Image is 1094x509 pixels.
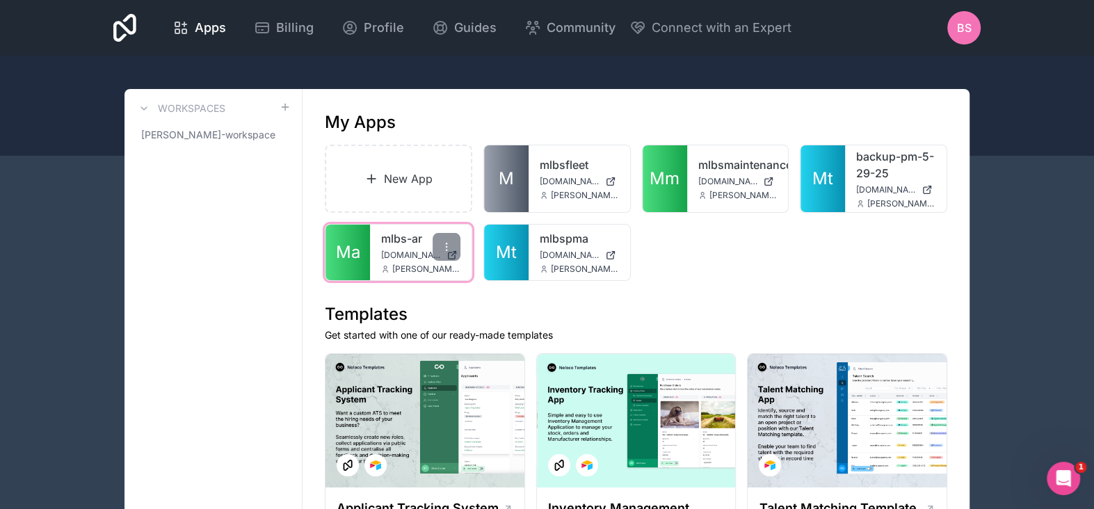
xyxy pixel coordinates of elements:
[551,264,619,275] span: [PERSON_NAME][EMAIL_ADDRESS][PERSON_NAME][DOMAIN_NAME]
[812,168,833,190] span: Mt
[381,250,460,261] a: [DOMAIN_NAME]
[392,264,460,275] span: [PERSON_NAME][EMAIL_ADDRESS][PERSON_NAME][DOMAIN_NAME]
[581,460,593,471] img: Airtable Logo
[381,230,460,247] a: mlbs-ar
[370,460,381,471] img: Airtable Logo
[867,198,935,209] span: [PERSON_NAME][EMAIL_ADDRESS][PERSON_NAME][DOMAIN_NAME]
[698,176,778,187] a: [DOMAIN_NAME]
[330,13,415,43] a: Profile
[161,13,237,43] a: Apps
[243,13,325,43] a: Billing
[496,241,517,264] span: Mt
[325,145,472,213] a: New App
[547,18,616,38] span: Community
[551,190,619,201] span: [PERSON_NAME][EMAIL_ADDRESS][PERSON_NAME][DOMAIN_NAME]
[325,303,947,325] h1: Templates
[629,18,791,38] button: Connect with an Expert
[540,176,600,187] span: [DOMAIN_NAME]
[698,156,778,173] a: mlbsmaintenance
[957,19,972,36] span: BS
[325,225,370,280] a: Ma
[325,328,947,342] p: Get started with one of our ready-made templates
[652,18,791,38] span: Connect with an Expert
[540,176,619,187] a: [DOMAIN_NAME]
[364,18,404,38] span: Profile
[454,18,497,38] span: Guides
[698,176,758,187] span: [DOMAIN_NAME]
[276,18,314,38] span: Billing
[709,190,778,201] span: [PERSON_NAME][EMAIL_ADDRESS][PERSON_NAME][DOMAIN_NAME]
[325,111,396,134] h1: My Apps
[1075,462,1086,473] span: 1
[195,18,226,38] span: Apps
[856,148,935,181] a: backup-pm-5-29-25
[856,184,935,195] a: [DOMAIN_NAME]
[540,230,619,247] a: mlbspma
[136,100,225,117] a: Workspaces
[484,145,529,212] a: M
[513,13,627,43] a: Community
[540,250,600,261] span: [DOMAIN_NAME]
[336,241,360,264] span: Ma
[856,184,916,195] span: [DOMAIN_NAME]
[499,168,514,190] span: M
[141,128,275,142] span: [PERSON_NAME]-workspace
[643,145,687,212] a: Mm
[136,122,291,147] a: [PERSON_NAME]-workspace
[158,102,225,115] h3: Workspaces
[421,13,508,43] a: Guides
[801,145,845,212] a: Mt
[540,156,619,173] a: mlbsfleet
[381,250,441,261] span: [DOMAIN_NAME]
[650,168,679,190] span: Mm
[764,460,775,471] img: Airtable Logo
[540,250,619,261] a: [DOMAIN_NAME]
[1047,462,1080,495] iframe: Intercom live chat
[484,225,529,280] a: Mt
